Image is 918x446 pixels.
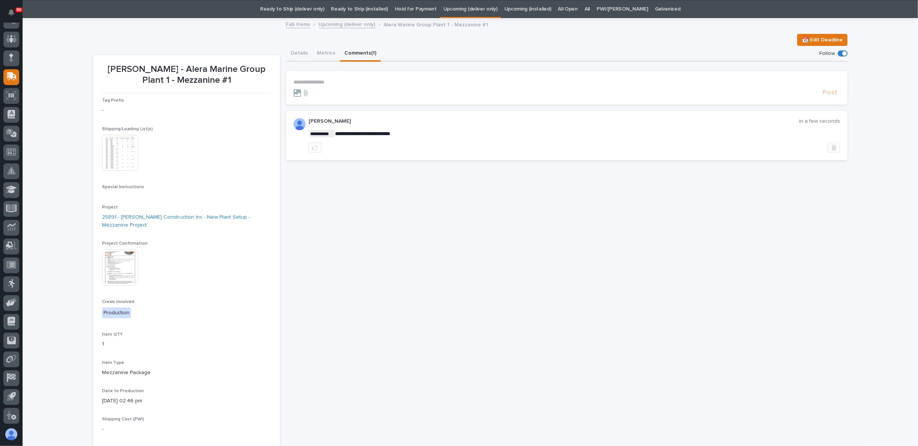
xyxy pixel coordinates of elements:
button: 📆 Edit Deadline [797,34,848,46]
button: Details [286,46,312,62]
span: Special Instructions [102,185,144,189]
span: Shipping/Loading List(s) [102,127,153,131]
span: Post [823,88,837,97]
button: Notifications [3,5,19,20]
a: Galvanized [655,0,681,18]
a: Upcoming (deliver only) [443,0,498,18]
div: Production [102,307,131,318]
p: Alera Marine Group Plant 1 - Mezzanine #1 [384,20,489,28]
a: Upcoming (deliver only) [319,20,376,28]
span: Date to Production [102,389,144,393]
a: Fab Items [286,20,311,28]
p: in a few seconds [799,118,840,125]
a: PWI/[PERSON_NAME] [597,0,648,18]
p: 90 [17,7,21,12]
span: Project [102,205,118,210]
p: 1 [102,340,271,348]
p: [PERSON_NAME] [309,118,799,125]
button: users-avatar [3,426,19,442]
span: Item Type [102,361,124,365]
a: Hold for Payment [395,0,437,18]
a: 25891 - [PERSON_NAME] Construction Inc - New Plant Setup - Mezzanine Project [102,213,271,229]
p: Mezzanine Package [102,369,271,377]
button: like this post [309,143,321,152]
button: Post [820,88,840,97]
p: Follow [819,50,835,57]
p: [PERSON_NAME] - Alera Marine Group Plant 1 - Mezzanine #1 [102,64,271,86]
span: Shipping Cost (PWI) [102,417,144,422]
a: All Open [558,0,578,18]
p: - [102,425,271,433]
span: Crews Involved [102,300,134,304]
span: Item QTY [102,332,123,337]
a: Ready to Ship (installed) [331,0,388,18]
div: Notifications90 [9,9,19,21]
span: Project Confirmation [102,241,148,246]
span: 📆 Edit Deadline [802,35,843,44]
p: [DATE] 02:46 pm [102,397,271,405]
button: Delete post [828,143,840,152]
a: Upcoming (installed) [504,0,551,18]
img: AFdZucrzKcpQKH9jC-cfEsAZSAlTzo7yxz5Vk-WBr5XOv8fk2o2SBDui5wJFEtGkd79H79_oczbMRVxsFnQCrP5Je6bcu5vP_... [294,118,306,130]
button: Comments (1) [340,46,381,62]
a: Ready to Ship (deliver only) [260,0,324,18]
button: Metrics [312,46,340,62]
span: Tag Prefix [102,98,124,103]
a: All [585,0,590,18]
p: - [102,107,271,114]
